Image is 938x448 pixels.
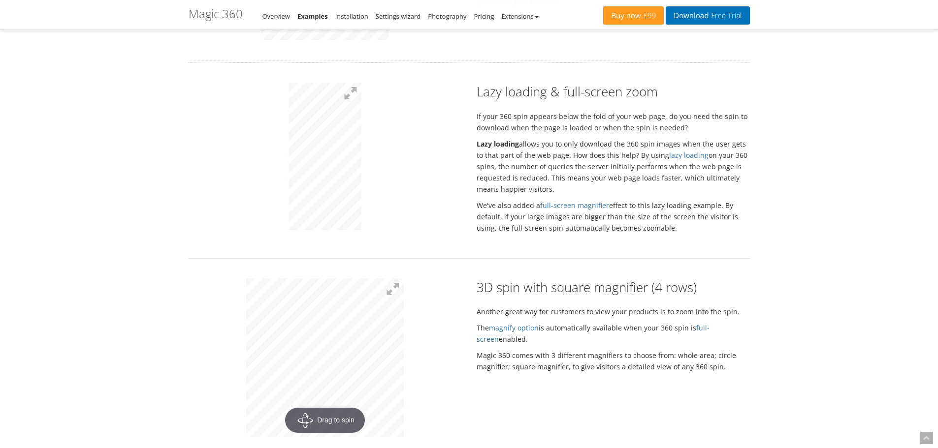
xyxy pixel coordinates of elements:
[262,12,290,21] a: Overview
[477,139,519,149] strong: Lazy loading
[641,12,656,20] span: £99
[474,12,494,21] a: Pricing
[477,138,750,195] p: allows you to only download the 360 spin images when the user gets to that part of the web page. ...
[489,323,539,332] a: magnify option
[669,150,709,160] a: lazy loading
[469,83,757,238] div: We've also added a effect to this lazy loading example. By default, if your large images are bigg...
[189,7,243,20] h1: Magic 360
[603,6,664,25] a: Buy now£99
[501,12,538,21] a: Extensions
[477,83,750,100] h2: Lazy loading & full-screen zoom
[477,278,750,296] h2: 3D spin with square magnifier (4 rows)
[540,201,609,210] a: full-screen magnifier
[246,278,404,437] a: Drag to spin
[477,322,750,345] p: The is automatically available when your 360 spin is enabled.
[477,350,750,372] p: Magic 360 comes with 3 different magnifiers to choose from: whole area; circle magnifier; square ...
[477,306,750,317] p: Another great way for customers to view your products is to zoom into the spin.
[428,12,466,21] a: Photography
[666,6,749,25] a: DownloadFree Trial
[709,12,742,20] span: Free Trial
[376,12,421,21] a: Settings wizard
[477,111,750,133] p: If your 360 spin appears below the fold of your web page, do you need the spin to download when t...
[335,12,368,21] a: Installation
[297,12,328,21] a: Examples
